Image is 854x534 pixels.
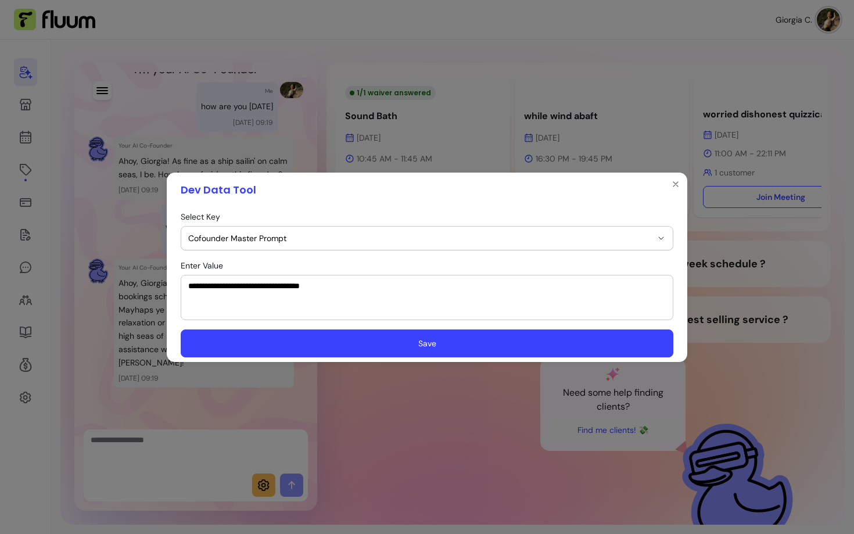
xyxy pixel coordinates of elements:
span: Enter Value [181,260,223,271]
textarea: Enter value for cofounder_master_prompt [188,280,666,315]
label: Select Key [181,211,225,223]
button: Close [666,175,685,193]
button: Save [181,329,673,357]
button: Cofounder Master Prompt [181,227,673,250]
span: Cofounder Master Prompt [188,232,652,244]
h1: Dev Data Tool [181,182,256,198]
